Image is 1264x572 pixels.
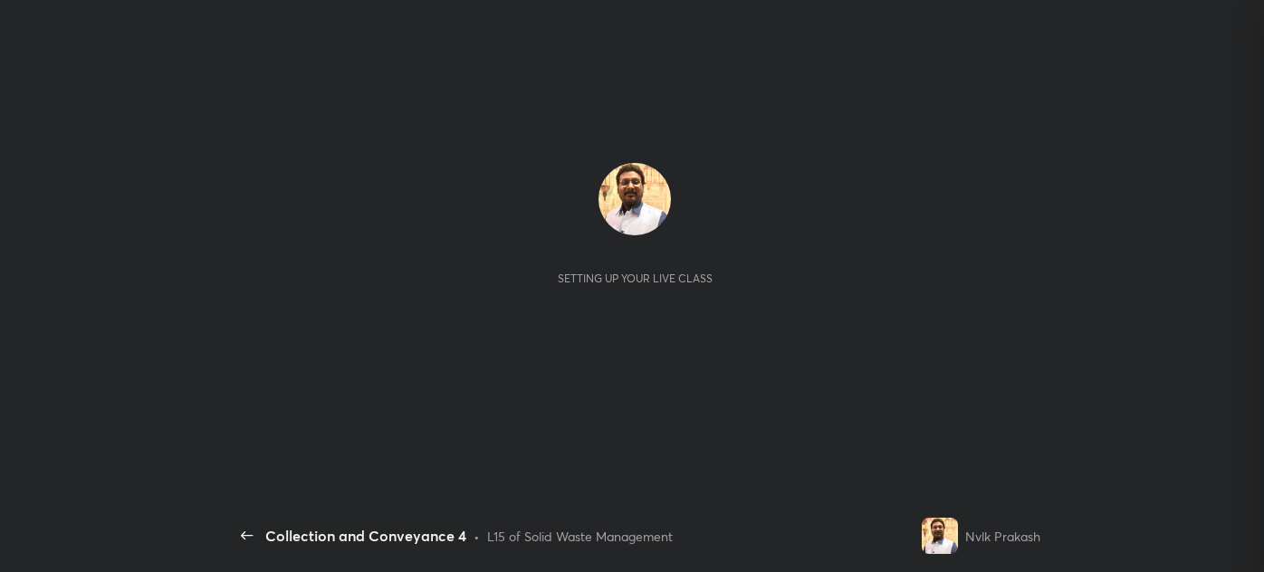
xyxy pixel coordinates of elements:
[598,163,671,235] img: fda5f69eff034ab9acdd9fb98457250a.jpg
[965,527,1040,546] div: Nvlk Prakash
[474,527,480,546] div: •
[265,525,466,547] div: Collection and Conveyance 4
[558,272,713,285] div: Setting up your live class
[922,518,958,554] img: fda5f69eff034ab9acdd9fb98457250a.jpg
[487,527,673,546] div: L15 of Solid Waste Management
